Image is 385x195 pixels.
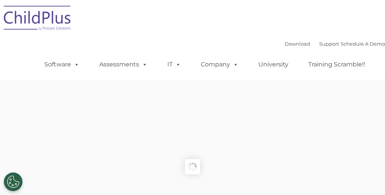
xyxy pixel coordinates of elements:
[160,57,188,72] a: IT
[4,172,23,191] button: Cookies Settings
[37,57,87,72] a: Software
[319,41,339,47] a: Support
[193,57,246,72] a: Company
[301,57,373,72] a: Training Scramble!!
[285,41,310,47] a: Download
[285,41,385,47] font: |
[251,57,296,72] a: University
[92,57,155,72] a: Assessments
[341,41,385,47] a: Schedule A Demo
